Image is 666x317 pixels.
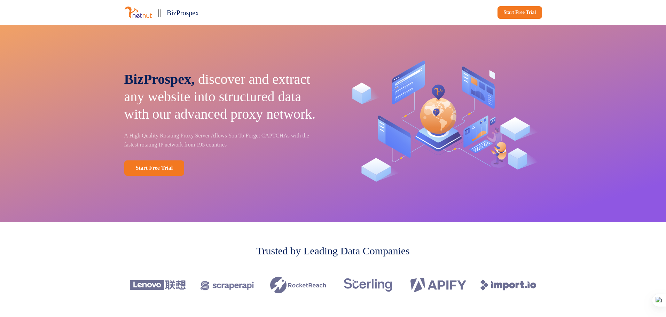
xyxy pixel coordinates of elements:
a: Start Free Trial [497,6,542,19]
p: discover and extract any website into structured data with our advanced proxy network. [124,71,323,123]
span: BizProspex [167,9,199,17]
a: Start Free Trial [124,160,185,176]
span: BizProspex, [124,71,195,87]
p: || [158,6,161,19]
p: A High Quality Rotating Proxy Server Allows You To Forget CAPTCHAs with the fastest rotating IP n... [124,131,323,149]
p: Trusted by Leading Data Companies [256,243,410,259]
